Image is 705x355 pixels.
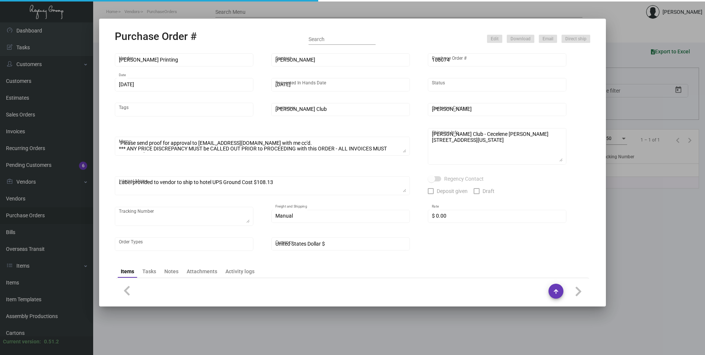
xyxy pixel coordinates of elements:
span: Deposit given [437,187,468,196]
div: Tasks [142,268,156,275]
span: Email [543,36,553,42]
div: Attachments [187,268,217,275]
div: Current version: [3,338,41,346]
button: Download [507,35,534,43]
span: Regency Contact [444,174,484,183]
span: Direct ship [565,36,587,42]
span: Edit [491,36,499,42]
span: Draft [483,187,494,196]
span: Download [510,36,531,42]
button: Edit [487,35,502,43]
div: 0.51.2 [44,338,59,346]
button: Email [539,35,557,43]
div: Items [121,268,134,275]
div: Activity logs [225,268,255,275]
span: Manual [275,213,293,219]
h2: Purchase Order # [115,30,197,43]
button: Direct ship [562,35,590,43]
div: Notes [164,268,178,275]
